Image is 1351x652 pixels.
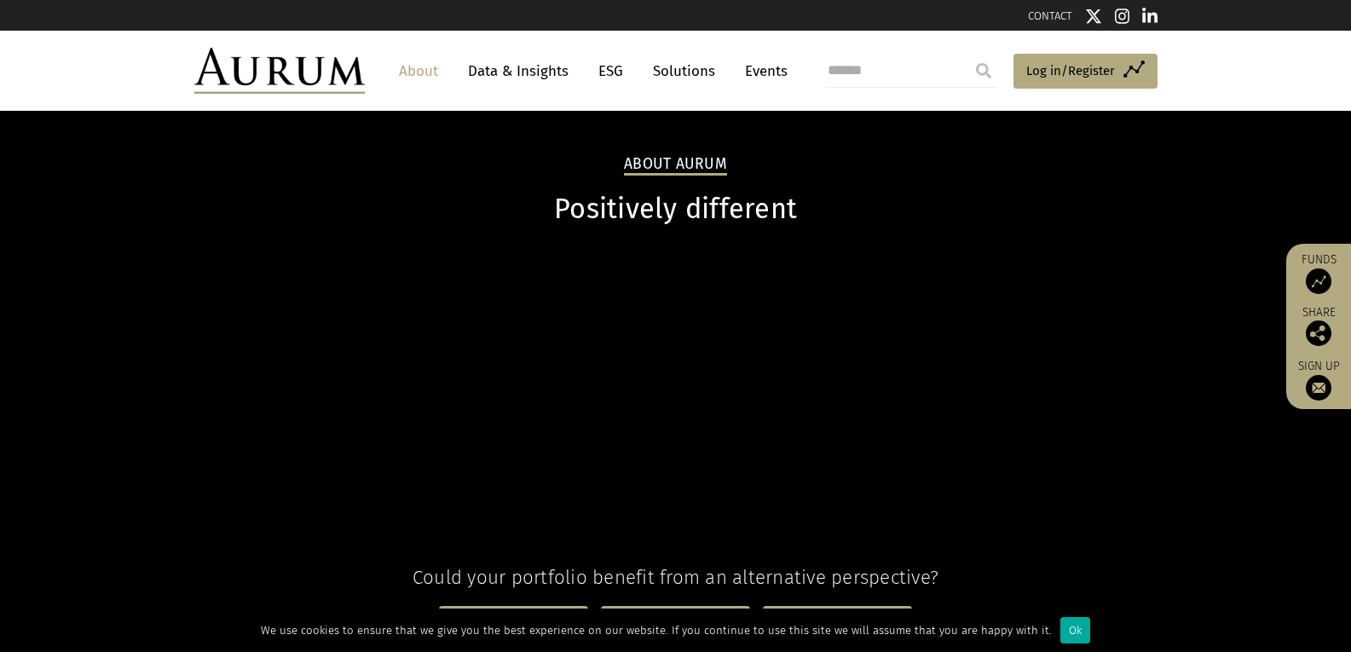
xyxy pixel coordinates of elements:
[1306,375,1331,401] img: Sign up to our newsletter
[1142,8,1158,25] img: Linkedin icon
[194,193,1158,226] h1: Positively different
[1295,307,1342,346] div: Share
[763,606,912,645] a: People
[194,566,1158,589] h4: Could your portfolio benefit from an alternative perspective?
[1295,359,1342,401] a: Sign up
[624,155,727,176] h2: About Aurum
[194,48,365,94] img: Aurum
[1295,252,1342,294] a: Funds
[1306,320,1331,346] img: Share this post
[967,54,1001,88] input: Submit
[459,55,577,87] a: Data & Insights
[1085,8,1102,25] img: Twitter icon
[644,55,724,87] a: Solutions
[390,55,447,87] a: About
[1115,8,1130,25] img: Instagram icon
[590,55,632,87] a: ESG
[1060,617,1090,643] div: Ok
[1028,9,1072,22] a: CONTACT
[601,606,750,645] a: Awards
[1013,54,1158,89] a: Log in/Register
[439,606,588,645] a: News
[736,55,788,87] a: Events
[1026,61,1115,81] span: Log in/Register
[1306,268,1331,294] img: Access Funds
